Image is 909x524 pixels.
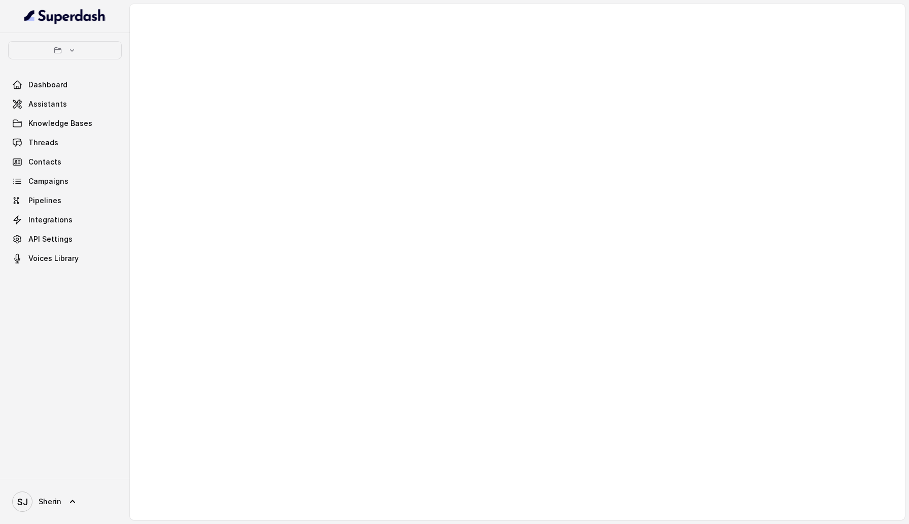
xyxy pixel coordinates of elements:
[28,215,73,225] span: Integrations
[8,172,122,190] a: Campaigns
[8,211,122,229] a: Integrations
[28,157,61,167] span: Contacts
[8,153,122,171] a: Contacts
[17,497,28,507] text: SJ
[8,134,122,152] a: Threads
[8,76,122,94] a: Dashboard
[28,80,67,90] span: Dashboard
[28,195,61,206] span: Pipelines
[39,497,61,507] span: Sherin
[8,114,122,133] a: Knowledge Bases
[28,118,92,128] span: Knowledge Bases
[28,234,73,244] span: API Settings
[28,176,68,186] span: Campaigns
[8,191,122,210] a: Pipelines
[24,8,106,24] img: light.svg
[28,99,67,109] span: Assistants
[8,230,122,248] a: API Settings
[8,249,122,268] a: Voices Library
[28,138,58,148] span: Threads
[8,487,122,516] a: Sherin
[28,253,79,264] span: Voices Library
[8,95,122,113] a: Assistants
